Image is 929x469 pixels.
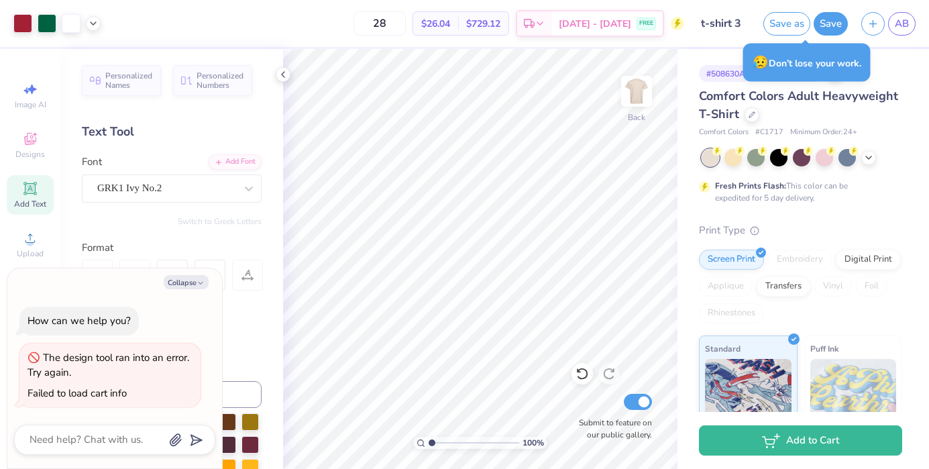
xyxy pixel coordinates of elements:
[790,127,857,138] span: Minimum Order: 24 +
[15,149,45,160] span: Designs
[810,359,897,426] img: Puff Ink
[164,275,209,289] button: Collapse
[810,342,838,356] span: Puff Ink
[814,12,848,36] button: Save
[17,248,44,259] span: Upload
[628,111,645,123] div: Back
[466,17,500,31] span: $729.12
[209,154,262,170] div: Add Font
[705,359,791,426] img: Standard
[639,19,653,28] span: FREE
[699,223,902,238] div: Print Type
[715,180,880,204] div: This color can be expedited for 5 day delivery.
[699,276,753,297] div: Applique
[571,417,652,441] label: Submit to feature on our public gallery.
[895,16,909,32] span: AB
[768,250,832,270] div: Embroidery
[699,425,902,456] button: Add to Cart
[421,17,450,31] span: $26.04
[705,342,741,356] span: Standard
[699,250,764,270] div: Screen Print
[14,199,46,209] span: Add Text
[755,127,783,138] span: # C1717
[753,54,769,71] span: 😥
[353,11,406,36] input: – –
[814,276,852,297] div: Vinyl
[28,351,189,380] div: The design tool ran into an error. Try again.
[699,88,898,122] span: Comfort Colors Adult Heavyweight T-Shirt
[523,437,544,449] span: 100 %
[559,17,631,31] span: [DATE] - [DATE]
[178,216,262,227] button: Switch to Greek Letters
[757,276,810,297] div: Transfers
[105,71,153,90] span: Personalized Names
[28,314,131,327] div: How can we help you?
[743,44,871,82] div: Don’t lose your work.
[28,386,127,400] div: Failed to load cart info
[699,65,753,82] div: # 508630A
[82,123,262,141] div: Text Tool
[82,240,263,256] div: Format
[15,99,46,110] span: Image AI
[699,127,749,138] span: Comfort Colors
[197,71,244,90] span: Personalized Numbers
[82,154,102,170] label: Font
[715,180,786,191] strong: Fresh Prints Flash:
[699,303,764,323] div: Rhinestones
[763,12,810,36] button: Save as
[856,276,887,297] div: Foil
[691,10,757,37] input: Untitled Design
[836,250,901,270] div: Digital Print
[888,12,916,36] a: AB
[623,78,650,105] img: Back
